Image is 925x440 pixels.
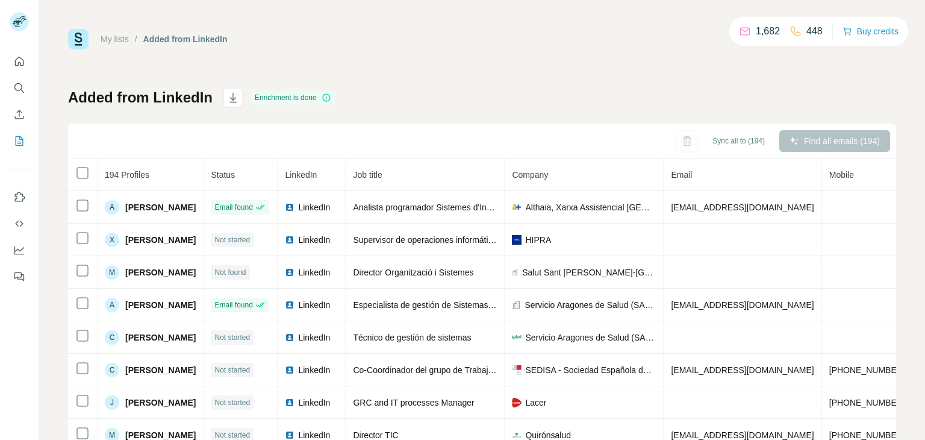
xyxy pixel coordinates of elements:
[105,200,119,215] div: A
[525,364,656,376] span: SEDISA - Sociedad Española de Directivos de la Salud
[135,33,137,45] li: /
[125,234,196,246] span: [PERSON_NAME]
[298,364,330,376] span: LinkedIn
[829,430,905,440] span: [PHONE_NUMBER]
[125,397,196,409] span: [PERSON_NAME]
[525,332,656,344] span: Servicio Aragones de Salud (SALUD)
[285,430,294,440] img: LinkedIn logo
[211,170,235,180] span: Status
[671,430,814,440] span: [EMAIL_ADDRESS][DOMAIN_NAME]
[285,235,294,245] img: LinkedIn logo
[842,23,899,40] button: Buy credits
[285,203,294,212] img: LinkedIn logo
[105,265,119,280] div: M
[68,29,89,49] img: Surfe Logo
[105,363,119,377] div: C
[671,365,814,375] span: [EMAIL_ADDRESS][DOMAIN_NAME]
[143,33,228,45] div: Added from LinkedIn
[353,235,501,245] span: Supervisor de operaciones informáticas
[10,266,29,288] button: Feedback
[214,300,252,310] span: Email found
[298,299,330,311] span: LinkedIn
[10,77,29,99] button: Search
[671,203,814,212] span: [EMAIL_ADDRESS][DOMAIN_NAME]
[285,333,294,342] img: LinkedIn logo
[671,170,692,180] span: Email
[105,298,119,312] div: A
[214,365,250,376] span: Not started
[353,203,519,212] span: Analista programador Sistemes d'Informació
[512,365,522,375] img: company-logo
[512,398,522,407] img: company-logo
[353,300,609,310] span: Especialista de gestión de Sistemas y Tecnologías de la Información
[525,299,656,311] span: Servicio Aragones de Salud (SALUD)
[214,267,246,278] span: Not found
[105,233,119,247] div: X
[512,333,522,342] img: company-logo
[298,332,330,344] span: LinkedIn
[512,235,522,245] img: company-logo
[712,136,765,146] span: Sync all to (194)
[214,397,250,408] span: Not started
[298,266,330,278] span: LinkedIn
[525,201,656,213] span: Althaia, Xarxa Assistencial [GEOGRAPHIC_DATA]
[68,88,213,107] h1: Added from LinkedIn
[105,170,149,180] span: 194 Profiles
[10,186,29,208] button: Use Surfe on LinkedIn
[125,364,196,376] span: [PERSON_NAME]
[353,430,398,440] span: Director TIC
[214,202,252,213] span: Email found
[214,332,250,343] span: Not started
[285,365,294,375] img: LinkedIn logo
[125,201,196,213] span: [PERSON_NAME]
[285,268,294,277] img: LinkedIn logo
[829,398,905,407] span: [PHONE_NUMBER]
[353,170,382,180] span: Job title
[512,430,522,440] img: company-logo
[10,51,29,72] button: Quick start
[298,201,330,213] span: LinkedIn
[105,395,119,410] div: J
[756,24,780,39] p: 1,682
[10,104,29,125] button: Enrich CSV
[298,397,330,409] span: LinkedIn
[512,170,548,180] span: Company
[125,332,196,344] span: [PERSON_NAME]
[704,132,773,150] button: Sync all to (194)
[285,300,294,310] img: LinkedIn logo
[525,234,551,246] span: HIPRA
[829,170,854,180] span: Mobile
[671,300,814,310] span: [EMAIL_ADDRESS][DOMAIN_NAME]
[353,268,473,277] span: Director Organització i Sistemes
[353,365,696,375] span: Co-Coordinador del grupo de Trabajo de Innovación Sociosanitaria y Transformación Digital
[285,398,294,407] img: LinkedIn logo
[525,397,546,409] span: Lacer
[10,213,29,234] button: Use Surfe API
[125,266,196,278] span: [PERSON_NAME]
[251,90,335,105] div: Enrichment is done
[101,34,129,44] a: My lists
[10,239,29,261] button: Dashboard
[125,299,196,311] span: [PERSON_NAME]
[214,234,250,245] span: Not started
[298,234,330,246] span: LinkedIn
[353,333,471,342] span: Técnico de gestión de sistemas
[10,130,29,152] button: My lists
[522,266,656,278] span: Salut Sant [PERSON_NAME]-[GEOGRAPHIC_DATA]
[105,330,119,345] div: C
[353,398,474,407] span: GRC and IT processes Manager
[285,170,317,180] span: LinkedIn
[829,365,905,375] span: [PHONE_NUMBER]
[806,24,823,39] p: 448
[512,203,522,212] img: company-logo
